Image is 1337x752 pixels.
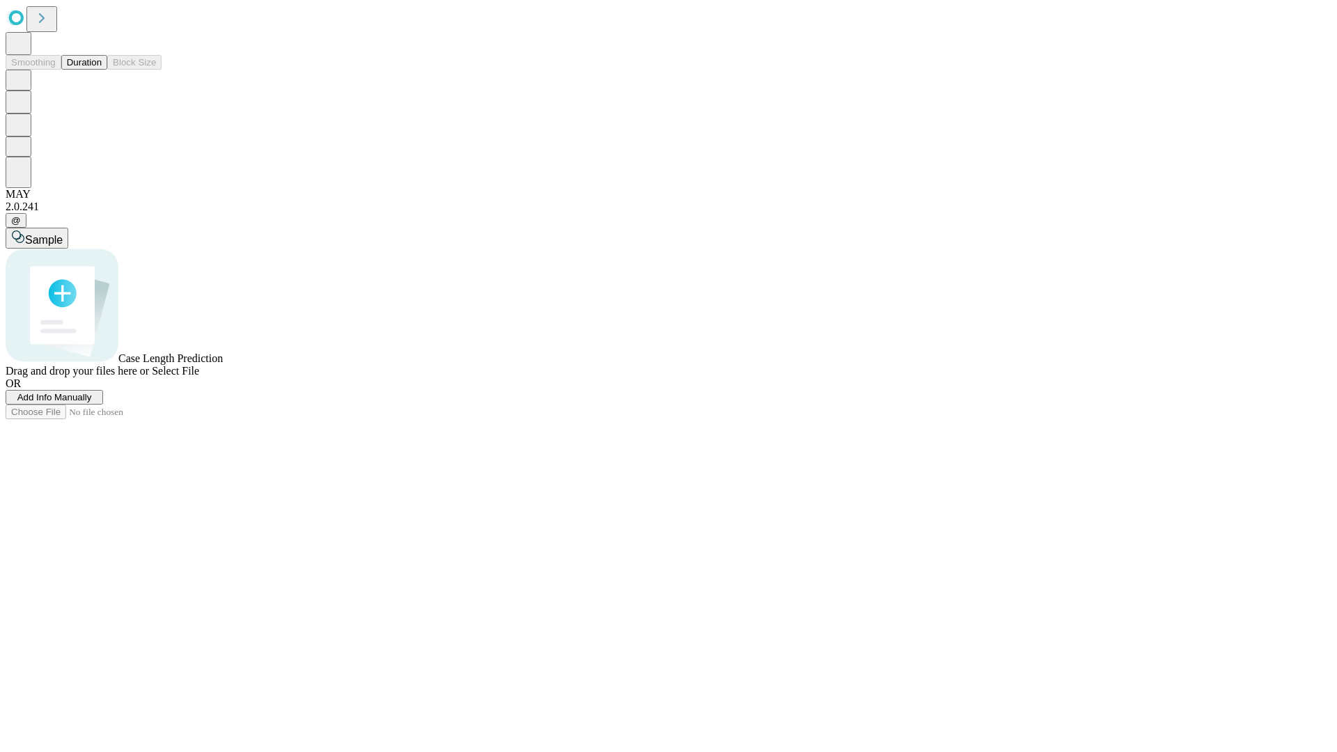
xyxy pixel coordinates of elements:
[6,390,103,405] button: Add Info Manually
[61,55,107,70] button: Duration
[6,228,68,249] button: Sample
[6,365,149,377] span: Drag and drop your files here or
[25,234,63,246] span: Sample
[6,188,1331,201] div: MAY
[107,55,162,70] button: Block Size
[6,201,1331,213] div: 2.0.241
[11,215,21,226] span: @
[6,55,61,70] button: Smoothing
[118,352,223,364] span: Case Length Prediction
[152,365,199,377] span: Select File
[6,213,26,228] button: @
[6,377,21,389] span: OR
[17,392,92,402] span: Add Info Manually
